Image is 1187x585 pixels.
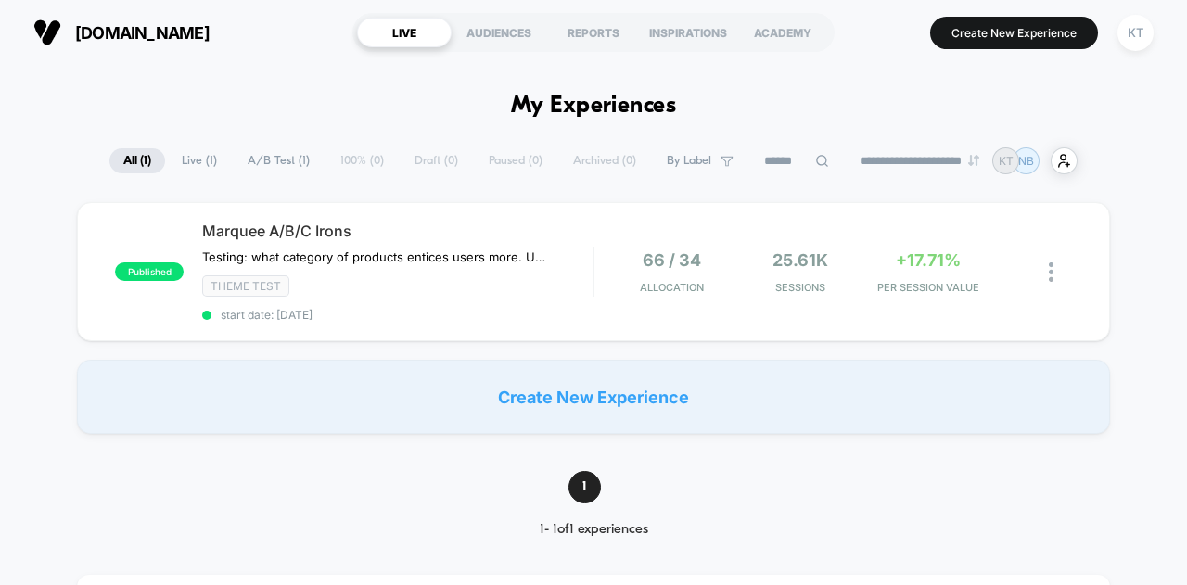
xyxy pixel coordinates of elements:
img: Visually logo [33,19,61,46]
span: Sessions [741,281,860,294]
button: Create New Experience [930,17,1098,49]
div: AUDIENCES [452,18,546,47]
p: KT [999,154,1014,168]
span: 66 / 34 [643,250,701,270]
span: published [115,262,184,281]
img: end [968,155,979,166]
span: 25.61k [772,250,828,270]
div: INSPIRATIONS [641,18,735,47]
div: KT [1117,15,1154,51]
span: start date: [DATE] [202,308,593,322]
div: LIVE [357,18,452,47]
p: NB [1018,154,1034,168]
span: By Label [667,154,711,168]
span: Testing: what category of products entices users more. Using the same product type, with sale, be... [202,249,546,264]
div: ACADEMY [735,18,830,47]
img: close [1049,262,1053,282]
span: PER SESSION VALUE [869,281,988,294]
span: A/B Test ( 1 ) [234,148,324,173]
span: Live ( 1 ) [168,148,231,173]
div: 1 - 1 of 1 experiences [504,522,683,538]
div: Create New Experience [77,360,1110,434]
span: All ( 1 ) [109,148,165,173]
span: [DOMAIN_NAME] [75,23,210,43]
span: Marquee A/B/C Irons [202,222,593,240]
span: Theme Test [202,275,289,297]
button: KT [1112,14,1159,52]
div: REPORTS [546,18,641,47]
button: [DOMAIN_NAME] [28,18,215,47]
span: Allocation [640,281,704,294]
h1: My Experiences [511,93,677,120]
span: +17.71% [896,250,961,270]
span: 1 [568,471,601,503]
